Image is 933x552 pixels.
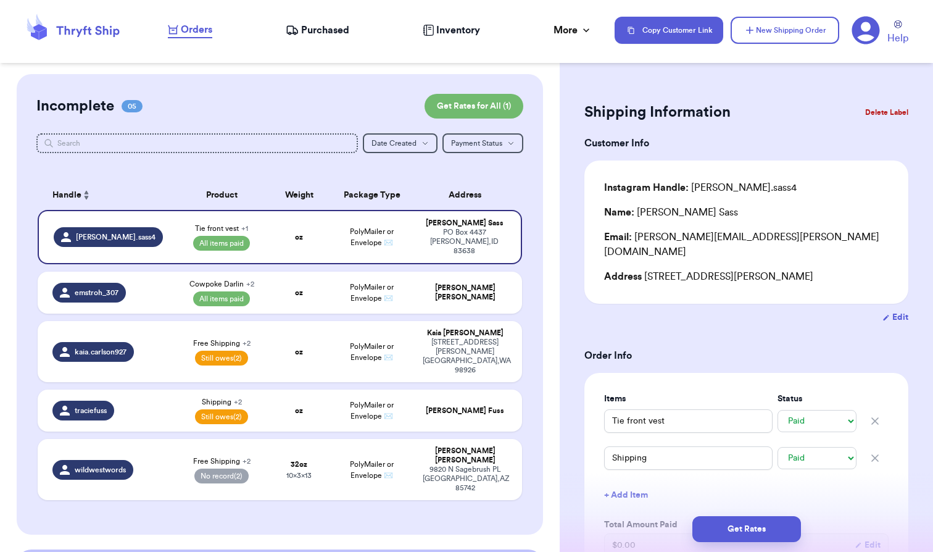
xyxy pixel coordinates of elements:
a: Inventory [423,23,480,38]
span: All items paid [193,236,250,251]
h2: Incomplete [36,96,114,116]
button: + Add Item [599,482,894,509]
span: PolyMailer or Envelope ✉️ [350,228,394,246]
span: Help [887,31,908,46]
span: No record (2) [194,469,249,483]
div: More [554,23,592,38]
span: PolyMailer or Envelope ✉️ [350,461,394,479]
a: Purchased [286,23,349,38]
button: Date Created [363,133,437,153]
span: emstroh_307 [75,288,118,298]
div: 9820 N Sagebrush PL [GEOGRAPHIC_DATA] , AZ 85742 [423,465,507,493]
button: Sort ascending [81,188,91,203]
strong: oz [295,407,303,414]
span: Date Created [371,140,417,147]
div: [PERSON_NAME] [PERSON_NAME] [423,283,507,302]
span: [PERSON_NAME].sass4 [76,232,155,242]
span: 05 [122,100,143,112]
button: Delete Label [860,99,913,126]
span: + 2 [243,340,251,347]
div: [STREET_ADDRESS][PERSON_NAME] [604,269,889,284]
strong: oz [295,289,303,296]
strong: oz [295,233,303,241]
th: Package Type [328,180,415,210]
h2: Shipping Information [584,102,731,122]
span: Purchased [301,23,349,38]
span: wildwestwords [75,465,126,475]
span: Still owes (2) [195,409,248,424]
span: + 1 [241,225,248,232]
span: Cowpoke Darlin [189,279,254,289]
span: Payment Status [451,140,502,147]
span: Free Shipping [193,456,251,466]
div: [PERSON_NAME] Sass [604,205,738,220]
button: New Shipping Order [731,17,839,44]
span: + 2 [234,398,242,406]
a: Help [887,20,908,46]
div: Kaia [PERSON_NAME] [423,328,507,338]
div: [PERSON_NAME] [PERSON_NAME] [423,446,507,465]
h3: Order Info [584,348,908,363]
button: Get Rates for All (1) [425,94,523,119]
span: Tie front vest [195,224,248,233]
div: [PERSON_NAME] Sass [423,219,506,228]
span: Address [604,272,642,282]
span: Name: [604,207,634,217]
th: Product [173,180,270,210]
th: Weight [270,180,328,210]
input: Search [36,133,358,153]
h3: Customer Info [584,136,908,151]
button: Payment Status [442,133,523,153]
span: Orders [181,22,212,37]
span: traciefuss [75,406,107,416]
span: + 2 [243,458,251,465]
span: Instagram Handle: [604,183,689,193]
span: Free Shipping [193,338,251,348]
th: Address [415,180,522,210]
span: Handle [52,189,81,202]
button: Copy Customer Link [615,17,723,44]
button: Get Rates [692,516,801,542]
label: Items [604,393,773,405]
div: [PERSON_NAME].sass4 [604,180,797,195]
span: kaia.carlson927 [75,347,126,357]
span: Email: [604,232,632,242]
div: [STREET_ADDRESS][PERSON_NAME] [GEOGRAPHIC_DATA] , WA 98926 [423,338,507,375]
span: PolyMailer or Envelope ✉️ [350,343,394,361]
label: Status [777,393,856,405]
button: Edit [882,311,908,324]
span: 10 x 3 x 13 [286,472,312,479]
span: PolyMailer or Envelope ✉️ [350,401,394,420]
span: Shipping [202,397,242,407]
strong: 32 oz [291,461,307,468]
span: Still owes (2) [195,351,248,366]
div: [PERSON_NAME][EMAIL_ADDRESS][PERSON_NAME][DOMAIN_NAME] [604,230,889,259]
span: Inventory [436,23,480,38]
a: Orders [168,22,212,38]
div: [PERSON_NAME] Fuss [423,406,507,416]
span: PolyMailer or Envelope ✉️ [350,283,394,302]
div: PO Box 4437 [PERSON_NAME] , ID 83638 [423,228,506,256]
span: All items paid [193,291,250,306]
span: + 2 [246,280,254,288]
strong: oz [295,348,303,356]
